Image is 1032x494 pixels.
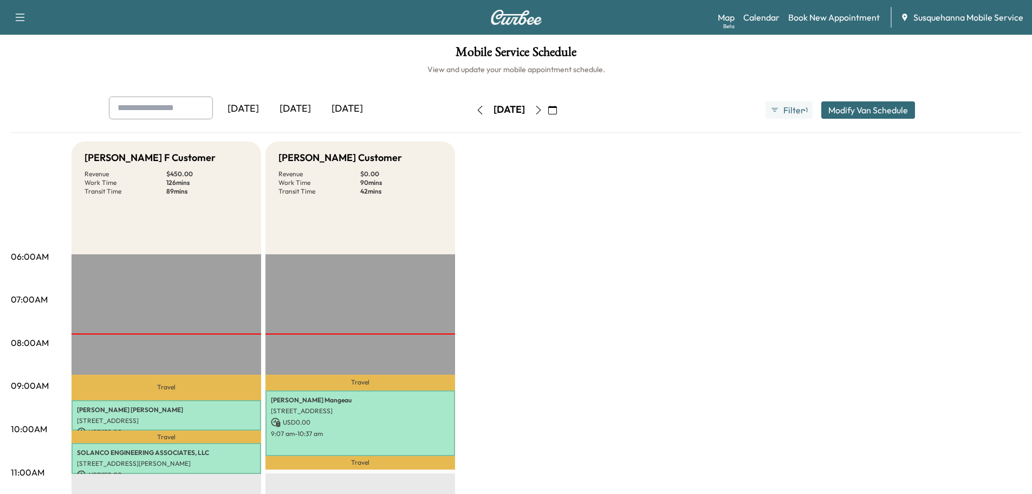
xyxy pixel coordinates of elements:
[360,187,442,196] p: 42 mins
[77,470,256,480] p: USD 150.00
[494,103,525,117] div: [DATE]
[271,429,450,438] p: 9:07 am - 10:37 am
[718,11,735,24] a: MapBeta
[11,64,1021,75] h6: View and update your mobile appointment schedule.
[278,187,360,196] p: Transit Time
[490,10,542,25] img: Curbee Logo
[321,97,373,121] div: [DATE]
[166,187,248,196] p: 89 mins
[788,11,880,24] a: Book New Appointment
[11,379,49,392] p: 09:00AM
[360,170,442,178] p: $ 0.00
[77,416,256,425] p: [STREET_ADDRESS]
[806,106,808,114] span: 1
[265,456,455,469] p: Travel
[765,101,812,119] button: Filter●1
[278,150,402,165] h5: [PERSON_NAME] Customer
[77,406,256,414] p: [PERSON_NAME] [PERSON_NAME]
[77,427,256,437] p: USD 150.00
[85,170,166,178] p: Revenue
[803,107,805,113] span: ●
[11,336,49,349] p: 08:00AM
[743,11,780,24] a: Calendar
[271,418,450,427] p: USD 0.00
[85,187,166,196] p: Transit Time
[723,22,735,30] div: Beta
[271,396,450,405] p: [PERSON_NAME] Mangeau
[278,170,360,178] p: Revenue
[269,97,321,121] div: [DATE]
[85,178,166,187] p: Work Time
[166,170,248,178] p: $ 450.00
[72,431,261,443] p: Travel
[72,375,261,400] p: Travel
[265,375,455,391] p: Travel
[360,178,442,187] p: 90 mins
[783,104,803,117] span: Filter
[913,11,1023,24] span: Susquehanna Mobile Service
[217,97,269,121] div: [DATE]
[11,250,49,263] p: 06:00AM
[278,178,360,187] p: Work Time
[85,150,216,165] h5: [PERSON_NAME] F Customer
[77,448,256,457] p: SOLANCO ENGINEERING ASSOCIATES, LLC
[821,101,915,119] button: Modify Van Schedule
[11,293,48,306] p: 07:00AM
[166,178,248,187] p: 126 mins
[77,459,256,468] p: [STREET_ADDRESS][PERSON_NAME]
[11,422,47,435] p: 10:00AM
[11,466,44,479] p: 11:00AM
[271,407,450,415] p: [STREET_ADDRESS]
[11,46,1021,64] h1: Mobile Service Schedule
